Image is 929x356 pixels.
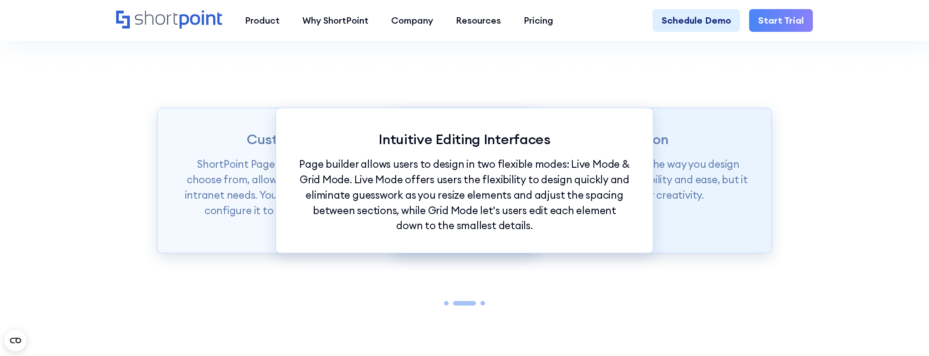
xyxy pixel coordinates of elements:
a: Why ShortPoint [291,9,380,32]
a: Pricing [512,9,565,32]
a: Schedule Demo [653,9,740,32]
p: Page builder allows users to design in two flexible modes: Live Mode & Grid Mode. Live Mode offer... [299,156,630,233]
a: Start Trial [749,9,813,32]
p: Customizable Design Elements [180,131,512,147]
button: Open CMP widget [5,330,26,351]
a: Company [380,9,444,32]
a: Product [234,9,291,32]
div: Why ShortPoint [302,14,368,27]
div: Company [391,14,433,27]
a: Resources [444,9,512,32]
div: Product [245,14,280,27]
iframe: Chat Widget [765,251,929,356]
p: Intuitive Editing Interfaces [299,131,630,147]
div: Pricing [524,14,553,27]
div: Resources [456,14,501,27]
p: ShortPoint Page Builder has a wide array of design elements to choose from, allowing you to mix a... [180,156,512,218]
a: Home [116,10,222,30]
